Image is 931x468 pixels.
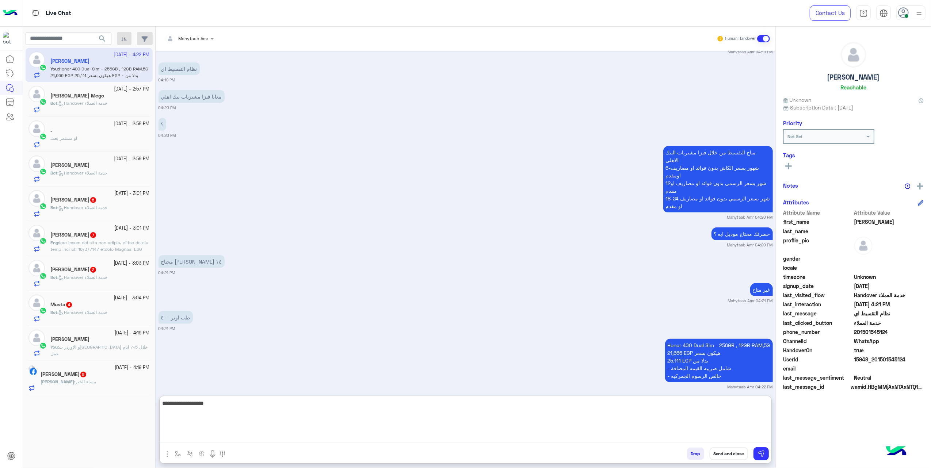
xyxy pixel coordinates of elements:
p: 5/10/2025, 4:21 PM [159,255,225,268]
img: WhatsApp [39,168,47,175]
span: 2 [90,267,96,273]
span: last_interaction [783,300,853,308]
b: : [50,205,58,210]
span: Bot [50,310,57,315]
img: notes [905,183,911,189]
span: صباح الخير أنا محمد عبد السلام، اشتريت من فرع سيتي سنتر يوم 30/9/2025 موبايل Samsung S25 Ultra، و... [50,240,149,337]
span: نظام التقسيط اي [854,310,924,317]
span: locale [783,264,853,272]
span: و الاوردر بيوصل خلال 5-7 ايام عمل [50,344,148,356]
span: search [98,34,107,43]
span: [PERSON_NAME] [41,379,74,384]
b: : [41,379,75,384]
small: [DATE] - 3:03 PM [114,260,150,267]
img: defaultAdmin.png [28,330,45,346]
img: picture [28,365,35,372]
a: Contact Us [810,5,851,21]
small: [DATE] - 4:19 PM [115,330,150,337]
span: Handover خدمة العملاء [58,170,107,176]
b: : [50,275,58,280]
span: last_message_id [783,383,849,391]
h5: Mohamed Soliman [41,371,87,377]
span: phone_number [783,328,853,336]
p: 5/10/2025, 4:20 PM [159,90,225,103]
img: WhatsApp [39,342,47,349]
span: last_message_sentiment [783,374,853,381]
a: tab [856,5,871,21]
p: 5/10/2025, 4:19 PM [159,62,200,75]
span: Bot [50,100,57,106]
small: Mahytaab Amr 04:21 PM [728,298,773,304]
h5: Mohamed Barakat [50,336,89,342]
p: 5/10/2025, 4:20 PM [159,118,166,131]
img: Logo [3,5,18,21]
button: Drop [687,448,704,460]
p: 5/10/2025, 4:22 PM [665,339,773,382]
h5: [PERSON_NAME] [827,73,880,81]
span: HandoverOn [783,346,853,354]
b: Not Set [787,134,802,139]
b: : [50,135,53,141]
span: Handover خدمة العملاء [854,291,924,299]
span: مساء الخير [75,379,96,384]
img: 1403182699927242 [3,32,16,45]
img: WhatsApp [39,133,47,140]
span: Unknown [854,273,924,281]
small: Mahytaab Amr 04:20 PM [727,214,773,220]
span: 0 [854,374,924,381]
span: محمد [854,218,924,226]
span: 4 [66,302,72,308]
h5: Hazem Dabash [50,162,89,168]
small: 04:20 PM [159,105,176,111]
p: 5/10/2025, 4:21 PM [750,283,773,296]
span: 15948_201501545124 [854,356,924,363]
span: 2025-10-05T13:21:15.2301593Z [854,300,924,308]
b: : [50,240,59,245]
img: profile [915,9,924,18]
span: signup_date [783,282,853,290]
p: 5/10/2025, 4:20 PM [663,146,773,212]
span: last_clicked_button [783,319,853,327]
span: last_message [783,310,853,317]
span: Bot [50,205,57,210]
b: : [50,170,58,176]
span: Handover خدمة العملاء [58,275,107,280]
span: profile_pic [783,237,853,253]
button: search [94,32,111,48]
small: [DATE] - 2:57 PM [114,86,150,93]
img: defaultAdmin.png [28,225,45,241]
small: [DATE] - 3:01 PM [115,190,150,197]
img: defaultAdmin.png [28,295,45,311]
span: Handover خدمة العملاء [58,205,107,210]
small: Mahytaab Amr 04:22 PM [728,384,773,390]
img: add [917,183,923,189]
img: create order [199,451,205,457]
h5: Mohamed Amgad Mego [50,93,104,99]
h5: Musta [50,302,73,308]
span: Eng [50,240,58,245]
h5: Omar [50,197,97,203]
span: gender [783,255,853,262]
h6: Attributes [783,199,809,206]
span: Subscription Date : [DATE] [790,104,854,111]
span: 2 [854,337,924,345]
b: : [50,100,58,106]
span: 5 [90,197,96,203]
span: null [854,255,924,262]
span: UserId [783,356,853,363]
h6: Notes [783,182,798,189]
img: select flow [175,451,181,457]
img: WhatsApp [39,98,47,106]
img: send voice note [208,450,217,459]
span: You [50,344,58,350]
span: 201501545124 [854,328,924,336]
img: tab [880,9,888,18]
img: defaultAdmin.png [28,120,45,137]
span: . [50,135,51,141]
small: 04:21 PM [159,270,175,276]
span: true [854,346,924,354]
button: select flow [172,448,184,460]
h6: Reachable [840,84,866,91]
h6: Priority [783,120,802,126]
span: Attribute Value [854,209,924,216]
